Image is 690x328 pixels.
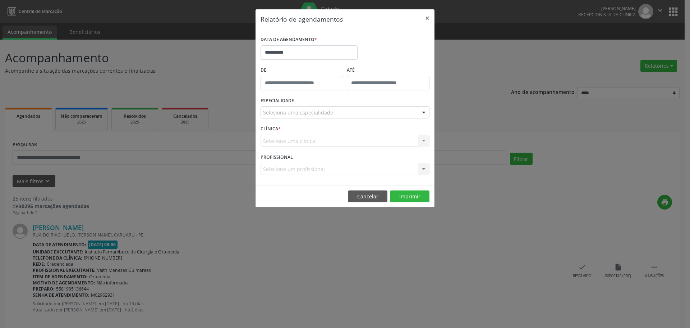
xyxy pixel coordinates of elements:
label: DATA DE AGENDAMENTO [261,34,317,45]
h5: Relatório de agendamentos [261,14,343,24]
label: ATÉ [347,65,429,76]
label: PROFISSIONAL [261,152,293,163]
label: ESPECIALIDADE [261,95,294,107]
label: CLÍNICA [261,123,281,135]
button: Cancelar [348,190,387,203]
label: De [261,65,343,76]
button: Close [420,9,434,27]
span: Seleciona uma especialidade [263,109,333,116]
button: Imprimir [390,190,429,203]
